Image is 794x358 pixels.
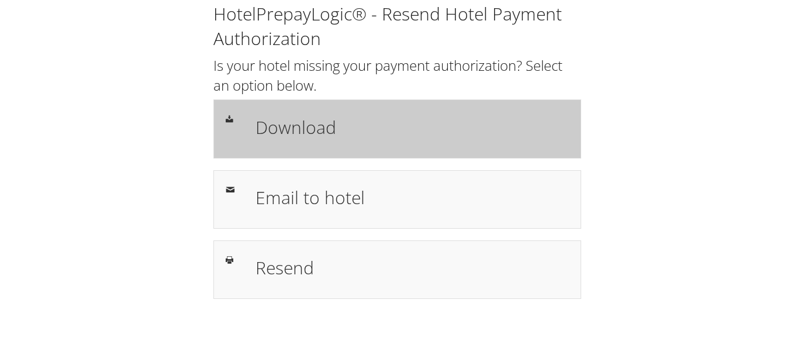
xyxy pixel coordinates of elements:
[256,254,569,281] h1: Resend
[213,170,581,229] a: Email to hotel
[213,99,581,158] a: Download
[256,184,569,211] h1: Email to hotel
[213,240,581,299] a: Resend
[256,114,569,140] h1: Download
[213,56,581,95] h2: Is your hotel missing your payment authorization? Select an option below.
[213,2,581,51] h1: HotelPrepayLogic® - Resend Hotel Payment Authorization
